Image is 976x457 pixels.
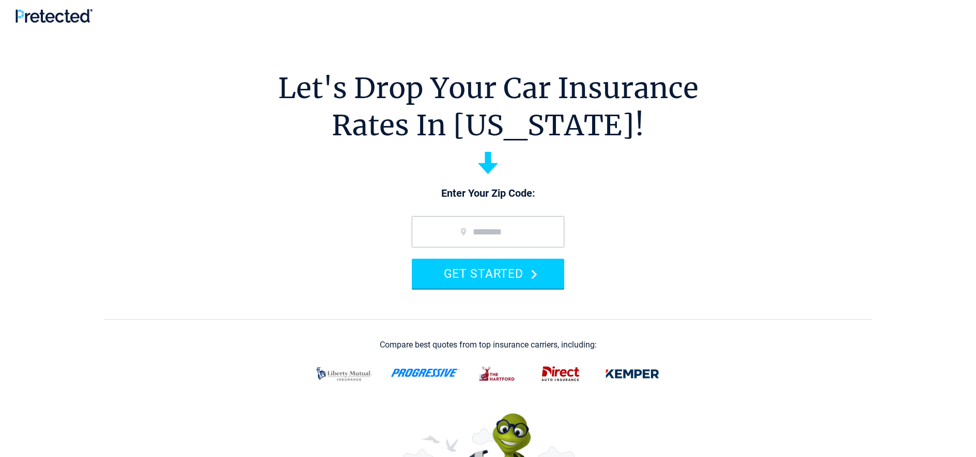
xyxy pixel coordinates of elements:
[391,369,460,377] img: progressive
[310,360,378,387] img: liberty
[278,70,699,144] h1: Let's Drop Your Car Insurance Rates In [US_STATE]!
[380,340,597,350] div: Compare best quotes from top insurance carriers, including:
[598,360,667,387] img: kemper
[16,9,92,23] img: Pretected Logo
[472,360,523,387] img: thehartford
[412,216,564,247] input: zip code
[535,360,586,387] img: direct
[401,186,575,201] p: Enter Your Zip Code:
[412,259,564,288] button: GET STARTED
